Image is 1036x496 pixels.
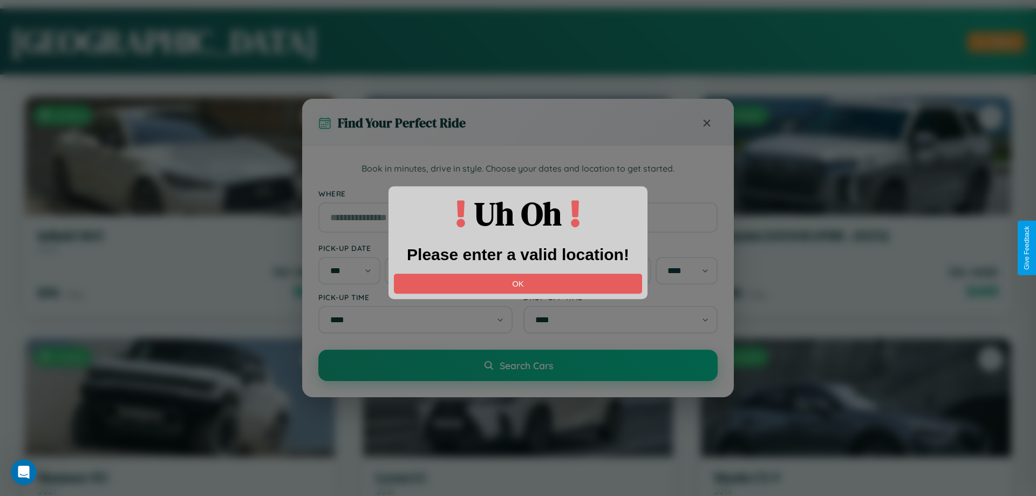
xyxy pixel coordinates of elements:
label: Pick-up Time [318,293,513,302]
h3: Find Your Perfect Ride [338,114,466,132]
label: Pick-up Date [318,243,513,253]
label: Where [318,189,718,198]
p: Book in minutes, drive in style. Choose your dates and location to get started. [318,162,718,176]
span: Search Cars [500,359,553,371]
label: Drop-off Date [523,243,718,253]
label: Drop-off Time [523,293,718,302]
